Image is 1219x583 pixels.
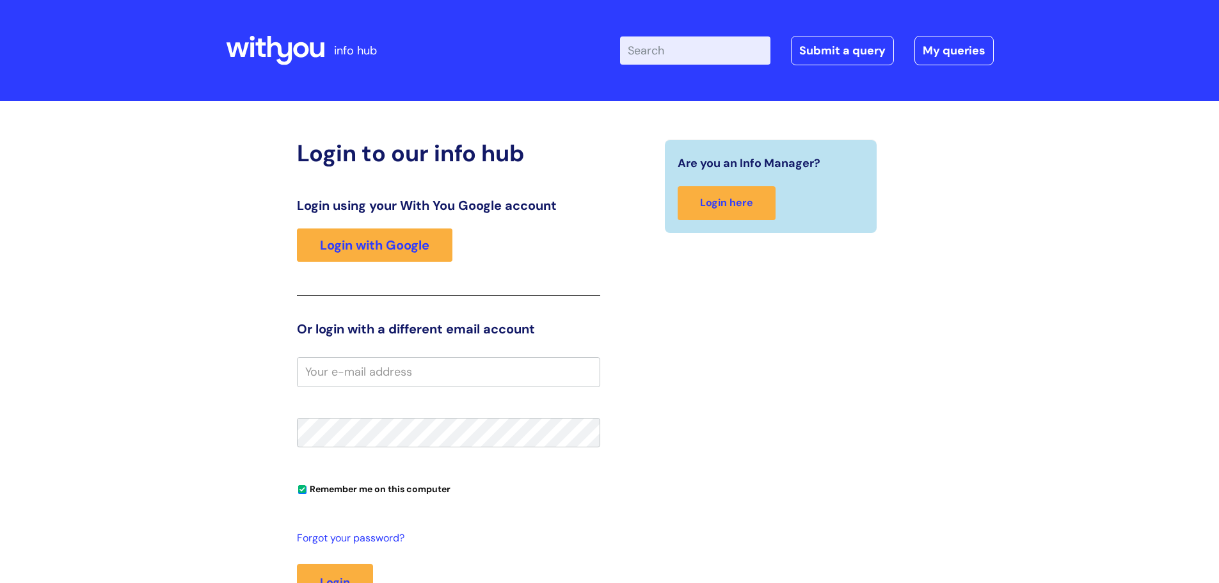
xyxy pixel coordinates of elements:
a: Submit a query [791,36,894,65]
input: Remember me on this computer [298,486,307,494]
h3: Or login with a different email account [297,321,600,337]
a: Login here [678,186,776,220]
a: My queries [914,36,994,65]
h3: Login using your With You Google account [297,198,600,213]
input: Your e-mail address [297,357,600,387]
input: Search [620,36,770,65]
div: You can uncheck this option if you're logging in from a shared device [297,478,600,499]
h2: Login to our info hub [297,140,600,167]
span: Are you an Info Manager? [678,153,820,173]
a: Login with Google [297,228,452,262]
a: Forgot your password? [297,529,594,548]
label: Remember me on this computer [297,481,450,495]
p: info hub [334,40,377,61]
